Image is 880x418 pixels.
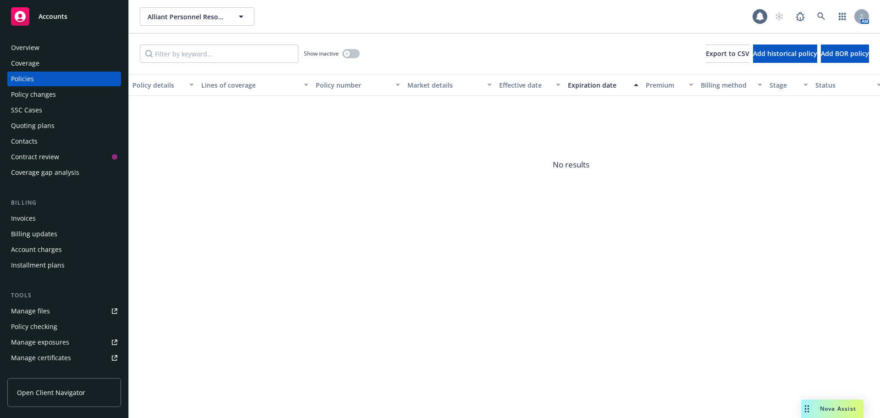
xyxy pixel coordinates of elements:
[791,7,809,26] a: Report a Bug
[11,242,62,257] div: Account charges
[706,45,749,63] button: Export to CSV
[770,80,798,90] div: Stage
[564,74,642,96] button: Expiration date
[7,335,121,350] a: Manage exposures
[132,80,184,90] div: Policy details
[801,400,813,418] div: Drag to move
[7,258,121,273] a: Installment plans
[820,405,856,412] span: Nova Assist
[7,291,121,300] div: Tools
[11,56,39,71] div: Coverage
[312,74,404,96] button: Policy number
[11,165,79,180] div: Coverage gap analysis
[11,87,56,102] div: Policy changes
[7,366,121,381] a: Manage claims
[11,304,50,318] div: Manage files
[821,49,869,58] span: Add BOR policy
[140,7,254,26] button: Alliant Personnel Resources, Inc.
[499,80,550,90] div: Effective date
[11,319,57,334] div: Policy checking
[7,211,121,226] a: Invoices
[7,40,121,55] a: Overview
[38,13,67,20] span: Accounts
[646,80,683,90] div: Premium
[304,50,339,57] span: Show inactive
[129,74,198,96] button: Policy details
[11,335,69,350] div: Manage exposures
[766,74,812,96] button: Stage
[7,319,121,334] a: Policy checking
[316,80,390,90] div: Policy number
[198,74,312,96] button: Lines of coverage
[11,366,57,381] div: Manage claims
[7,87,121,102] a: Policy changes
[7,198,121,207] div: Billing
[495,74,564,96] button: Effective date
[697,74,766,96] button: Billing method
[753,49,817,58] span: Add historical policy
[701,80,752,90] div: Billing method
[11,211,36,226] div: Invoices
[7,304,121,318] a: Manage files
[568,80,628,90] div: Expiration date
[753,45,817,63] button: Add historical policy
[7,134,121,149] a: Contacts
[148,12,227,22] span: Alliant Personnel Resources, Inc.
[11,40,39,55] div: Overview
[11,103,42,117] div: SSC Cases
[7,165,121,180] a: Coverage gap analysis
[404,74,495,96] button: Market details
[11,150,59,164] div: Contract review
[17,388,85,397] span: Open Client Navigator
[11,134,38,149] div: Contacts
[7,118,121,133] a: Quoting plans
[770,7,788,26] a: Start snowing
[7,56,121,71] a: Coverage
[201,80,298,90] div: Lines of coverage
[642,74,697,96] button: Premium
[407,80,482,90] div: Market details
[7,351,121,365] a: Manage certificates
[706,49,749,58] span: Export to CSV
[7,4,121,29] a: Accounts
[7,227,121,241] a: Billing updates
[821,45,869,63] button: Add BOR policy
[11,351,71,365] div: Manage certificates
[801,400,863,418] button: Nova Assist
[815,80,871,90] div: Status
[833,7,852,26] a: Switch app
[11,72,34,86] div: Policies
[7,150,121,164] a: Contract review
[11,258,65,273] div: Installment plans
[7,242,121,257] a: Account charges
[7,103,121,117] a: SSC Cases
[11,227,57,241] div: Billing updates
[7,72,121,86] a: Policies
[140,45,298,63] input: Filter by keyword...
[812,7,830,26] a: Search
[11,118,55,133] div: Quoting plans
